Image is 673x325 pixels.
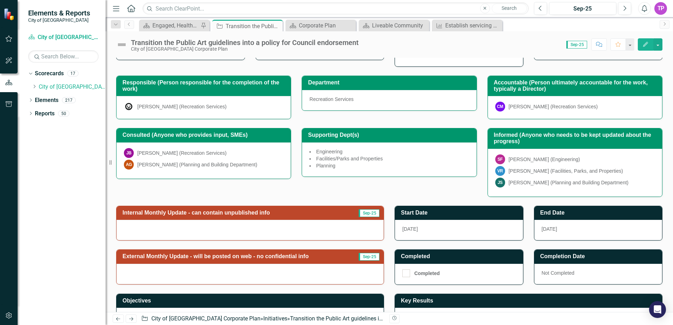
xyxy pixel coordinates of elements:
[316,163,335,168] span: Planning
[28,50,99,63] input: Search Below...
[35,70,64,78] a: Scorecards
[502,5,517,11] span: Search
[28,9,90,17] span: Elements & Reports
[309,96,353,102] span: Recreation Services
[308,132,473,138] h3: Supporting Dept(s)
[534,264,662,284] div: Not Completed
[494,79,659,92] h3: Accountable (Person ultimately accountable for the work, typically a Director)
[124,160,134,170] div: AG
[137,103,227,110] div: [PERSON_NAME] (Recreation Services)
[35,110,55,118] a: Reports
[35,96,58,104] a: Elements
[654,2,667,15] button: TP
[131,46,359,52] div: City of [GEOGRAPHIC_DATA] Corporate Plan
[152,21,199,30] div: Engaged, Healthy Community
[28,33,99,42] a: City of [GEOGRAPHIC_DATA] Corporate Plan
[495,154,505,164] div: SF
[402,226,418,232] span: [DATE]
[299,21,354,30] div: Corporate Plan
[649,301,666,318] div: Open Intercom Messenger
[122,210,347,216] h3: Internal Monthly Update - can contain unpublished info
[290,315,470,322] div: Transition the Public Art guidelines into a policy for Council endorsement
[359,209,379,217] span: Sep-25
[552,5,614,13] div: Sep-25
[360,21,427,30] a: Liveable Community
[401,210,520,216] h3: Start Date
[549,2,616,15] button: Sep-25
[141,21,199,30] a: Engaged, Healthy Community
[316,156,383,161] span: Facilities/Parks and Properties
[566,41,587,49] span: Sep-25
[401,253,520,260] h3: Completed
[495,178,505,187] div: JS
[359,253,379,261] span: Sep-25
[509,179,629,186] div: [PERSON_NAME] (Planning and Building Department)
[124,148,134,158] div: JB
[58,110,69,116] div: 50
[540,210,659,216] h3: End Date
[141,315,384,323] div: » »
[4,8,16,20] img: ClearPoint Strategy
[116,39,127,50] img: Not Defined
[542,226,557,232] span: [DATE]
[494,132,659,144] h3: Informed (Anyone who needs to be kept updated about the progress)
[495,102,505,111] div: CM
[131,39,359,46] div: Transition the Public Art guidelines into a policy for Council endorsement
[308,79,473,86] h3: Department
[67,71,78,77] div: 17
[316,149,342,154] span: Engineering
[143,2,529,15] input: Search ClearPoint...
[287,21,354,30] a: Corporate Plan
[151,315,260,322] a: City of [GEOGRAPHIC_DATA] Corporate Plan
[445,21,501,30] div: Establish servicing plans, including green infrastructure solutions, to service 3 key growth areas
[509,103,598,110] div: [PERSON_NAME] (Recreation Services)
[122,79,287,92] h3: Responsible (Person responsible for the completion of the work)
[509,156,580,163] div: [PERSON_NAME] (Engineering)
[137,149,227,157] div: [PERSON_NAME] (Recreation Services)
[122,298,380,304] h3: Objectives
[509,167,623,174] div: [PERSON_NAME] (Facilities, Parks, and Properties)
[540,253,659,260] h3: Completion Date
[39,83,106,91] a: City of [GEOGRAPHIC_DATA] Corporate Plan
[263,315,287,322] a: Initiatives
[137,161,257,168] div: [PERSON_NAME] (Planning and Building Department)
[495,166,505,176] div: VR
[122,132,287,138] h3: Consulted (Anyone who provides input, SMEs)
[62,97,76,103] div: 217
[434,21,501,30] a: Establish servicing plans, including green infrastructure solutions, to service 3 key growth areas
[401,298,659,304] h3: Key Results
[492,4,527,13] button: Search
[28,17,90,23] small: City of [GEOGRAPHIC_DATA]
[122,253,353,260] h3: External Monthly Update - will be posted on web - no confidential info
[372,21,427,30] div: Liveable Community
[124,102,134,111] img: Russ Brummer
[226,22,281,31] div: Transition the Public Art guidelines into a policy for Council endorsement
